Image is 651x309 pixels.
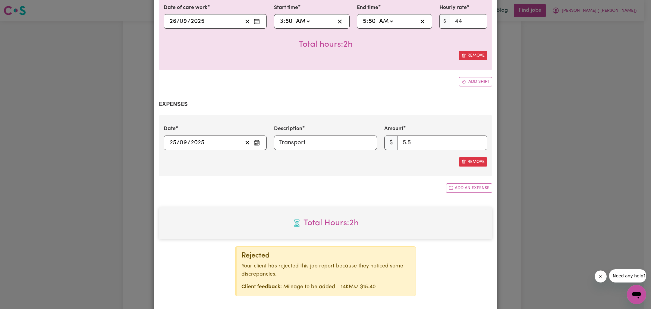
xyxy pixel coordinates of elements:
button: Clear date [243,17,252,26]
label: Hourly rate [439,4,467,12]
input: -- [285,17,293,26]
input: -- [180,17,187,26]
span: / [177,18,180,25]
input: ---- [190,138,205,147]
span: Total hours worked: 2 hours [299,40,353,49]
input: -- [363,17,367,26]
button: Remove this expense [459,157,487,167]
button: Remove this shift [459,51,487,60]
span: : [284,18,285,25]
span: Total hours worked: 2 hours [164,217,487,229]
iframe: Close message [595,270,607,282]
input: -- [169,17,177,26]
span: / [187,139,190,146]
span: 0 [180,18,183,24]
span: 0 [180,140,183,146]
input: ---- [190,17,205,26]
span: $ [384,136,398,150]
input: -- [280,17,284,26]
h2: Expenses [159,101,492,108]
span: : [367,18,368,25]
button: Enter the date of expense [252,138,262,147]
label: Date [164,125,176,133]
label: End time [357,4,378,12]
button: Clear date [243,138,252,147]
iframe: Button to launch messaging window [627,285,646,304]
span: Rejected [241,252,270,259]
label: Start time [274,4,298,12]
button: Enter the date of care work [252,17,262,26]
span: $ [439,14,450,29]
button: Add another shift [459,77,492,86]
strong: Client feedback: [241,284,282,289]
iframe: Message from company [609,269,646,282]
input: -- [180,138,187,147]
input: -- [368,17,376,26]
input: Transport [274,136,377,150]
button: Add another expense [446,183,492,193]
label: Amount [384,125,403,133]
label: Date of care work [164,4,207,12]
label: Description [274,125,302,133]
p: Mileage to be added - 14KMs/ $15.40 [241,283,411,291]
input: -- [169,138,177,147]
p: Your client has rejected this job report because they noticed some discrepancies. [241,262,411,278]
span: / [177,139,180,146]
span: / [187,18,190,25]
